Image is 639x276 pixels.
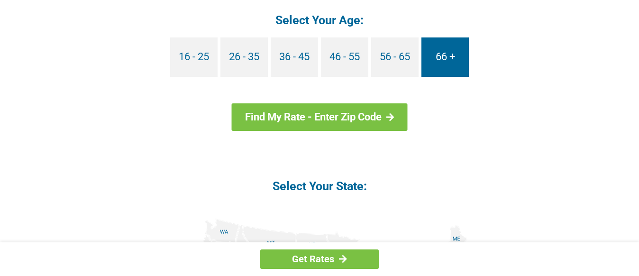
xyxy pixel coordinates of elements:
[421,37,469,77] a: 66 +
[321,37,368,77] a: 46 - 55
[232,103,408,131] a: Find My Rate - Enter Zip Code
[92,12,547,28] h4: Select Your Age:
[271,37,318,77] a: 36 - 45
[371,37,419,77] a: 56 - 65
[260,249,379,269] a: Get Rates
[92,178,547,194] h4: Select Your State:
[170,37,218,77] a: 16 - 25
[220,37,268,77] a: 26 - 35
